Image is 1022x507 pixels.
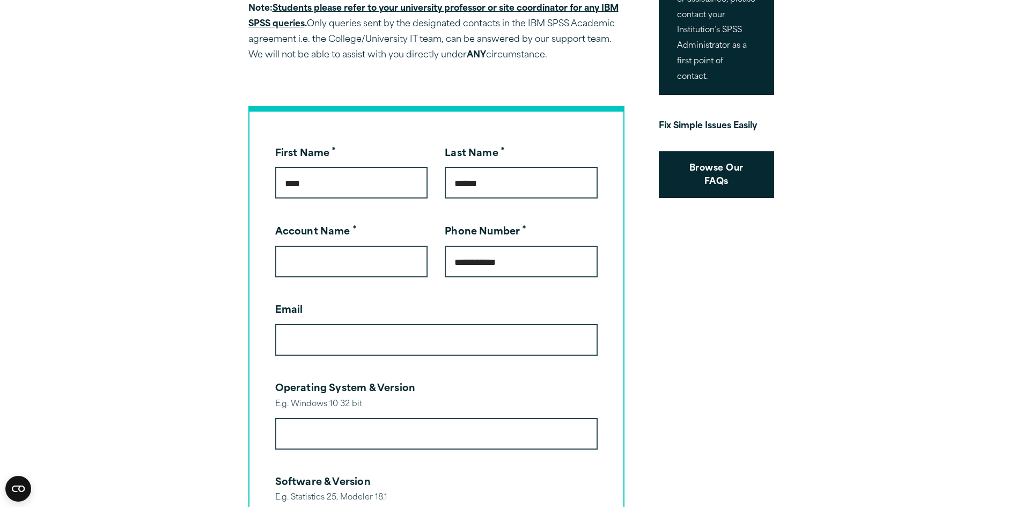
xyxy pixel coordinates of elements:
a: Browse Our FAQs [659,151,774,198]
button: Open CMP widget [5,476,31,502]
label: Software & Version [275,478,371,488]
div: E.g. Windows 10 32 bit [275,397,598,413]
label: Email [275,306,303,315]
div: E.g. Statistics 25, Modeler 18.1 [275,490,598,506]
u: Students please refer to your university professor or site coordinator for any IBM SPSS queries [248,4,619,28]
p: Fix Simple Issues Easily [659,119,774,134]
label: Last Name [445,149,505,159]
p: Only queries sent by the designated contacts in the IBM SPSS Academic agreement i.e. the College/... [248,1,624,63]
label: First Name [275,149,336,159]
label: Account Name [275,227,357,237]
label: Phone Number [445,227,526,237]
strong: ANY [467,51,486,60]
label: Operating System & Version [275,384,416,394]
strong: Note: . [248,4,619,28]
